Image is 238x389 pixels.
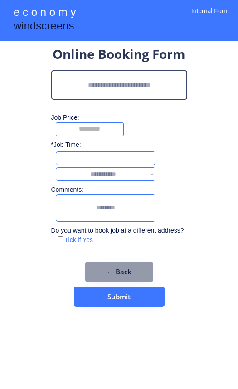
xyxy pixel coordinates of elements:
[51,185,87,194] div: Comments:
[65,236,93,243] label: Tick if Yes
[51,141,87,150] div: *Job Time:
[51,113,196,122] div: Job Price:
[51,226,191,235] div: Do you want to book job at a different address?
[14,5,76,22] div: e c o n o m y
[85,262,153,282] button: ← Back
[53,45,185,66] div: Online Booking Form
[74,287,165,307] button: Submit
[191,7,229,27] div: Internal Form
[14,18,74,36] div: windscreens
